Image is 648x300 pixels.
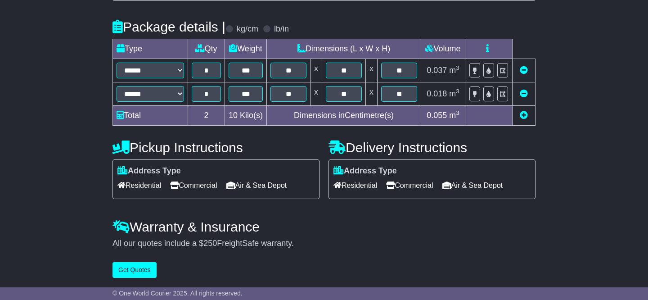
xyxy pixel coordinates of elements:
[117,178,161,192] span: Residential
[113,106,188,126] td: Total
[520,66,528,75] a: Remove this item
[333,166,397,176] label: Address Type
[449,89,459,98] span: m
[112,19,225,34] h4: Package details |
[442,178,503,192] span: Air & Sea Depot
[229,111,238,120] span: 10
[421,39,465,59] td: Volume
[113,39,188,59] td: Type
[237,24,258,34] label: kg/cm
[333,178,377,192] span: Residential
[112,140,319,155] h4: Pickup Instructions
[456,88,459,95] sup: 3
[427,111,447,120] span: 0.055
[520,89,528,98] a: Remove this item
[188,39,225,59] td: Qty
[328,140,535,155] h4: Delivery Instructions
[203,239,217,248] span: 250
[310,59,322,82] td: x
[427,89,447,98] span: 0.018
[267,39,421,59] td: Dimensions (L x W x H)
[449,111,459,120] span: m
[366,59,378,82] td: x
[117,166,181,176] label: Address Type
[456,109,459,116] sup: 3
[226,178,287,192] span: Air & Sea Depot
[366,82,378,106] td: x
[449,66,459,75] span: m
[386,178,433,192] span: Commercial
[456,64,459,71] sup: 3
[188,106,225,126] td: 2
[267,106,421,126] td: Dimensions in Centimetre(s)
[274,24,289,34] label: lb/in
[427,66,447,75] span: 0.037
[112,239,535,249] div: All our quotes include a $ FreightSafe warranty.
[225,106,267,126] td: Kilo(s)
[225,39,267,59] td: Weight
[170,178,217,192] span: Commercial
[310,82,322,106] td: x
[520,111,528,120] a: Add new item
[112,219,535,234] h4: Warranty & Insurance
[112,262,157,278] button: Get Quotes
[112,290,243,297] span: © One World Courier 2025. All rights reserved.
